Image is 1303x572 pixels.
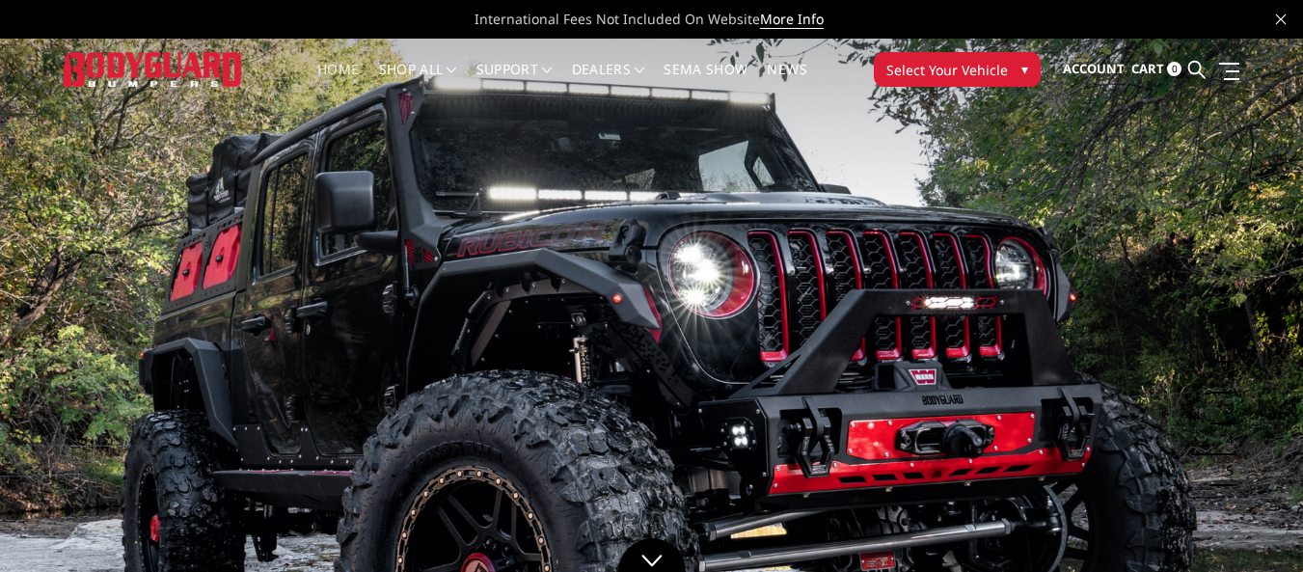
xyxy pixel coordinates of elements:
button: 5 of 5 [1214,455,1234,486]
a: Dealers [572,63,645,100]
iframe: Chat Widget [1207,479,1303,572]
span: Select Your Vehicle [886,60,1008,80]
button: 4 of 5 [1214,424,1234,455]
span: ▾ [1021,59,1028,79]
a: Home [317,63,359,100]
img: BODYGUARD BUMPERS [64,52,244,88]
button: 1 of 5 [1214,332,1234,363]
a: Account [1063,43,1125,95]
span: Account [1063,60,1125,77]
a: Click to Down [618,538,686,572]
a: More Info [760,10,824,29]
button: Select Your Vehicle [874,52,1041,87]
a: shop all [379,63,457,100]
button: 3 of 5 [1214,394,1234,424]
button: 2 of 5 [1214,363,1234,394]
span: 0 [1167,62,1181,76]
span: Cart [1131,60,1164,77]
a: News [767,63,806,100]
a: SEMA Show [664,63,747,100]
a: Cart 0 [1131,43,1181,95]
a: Support [476,63,553,100]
